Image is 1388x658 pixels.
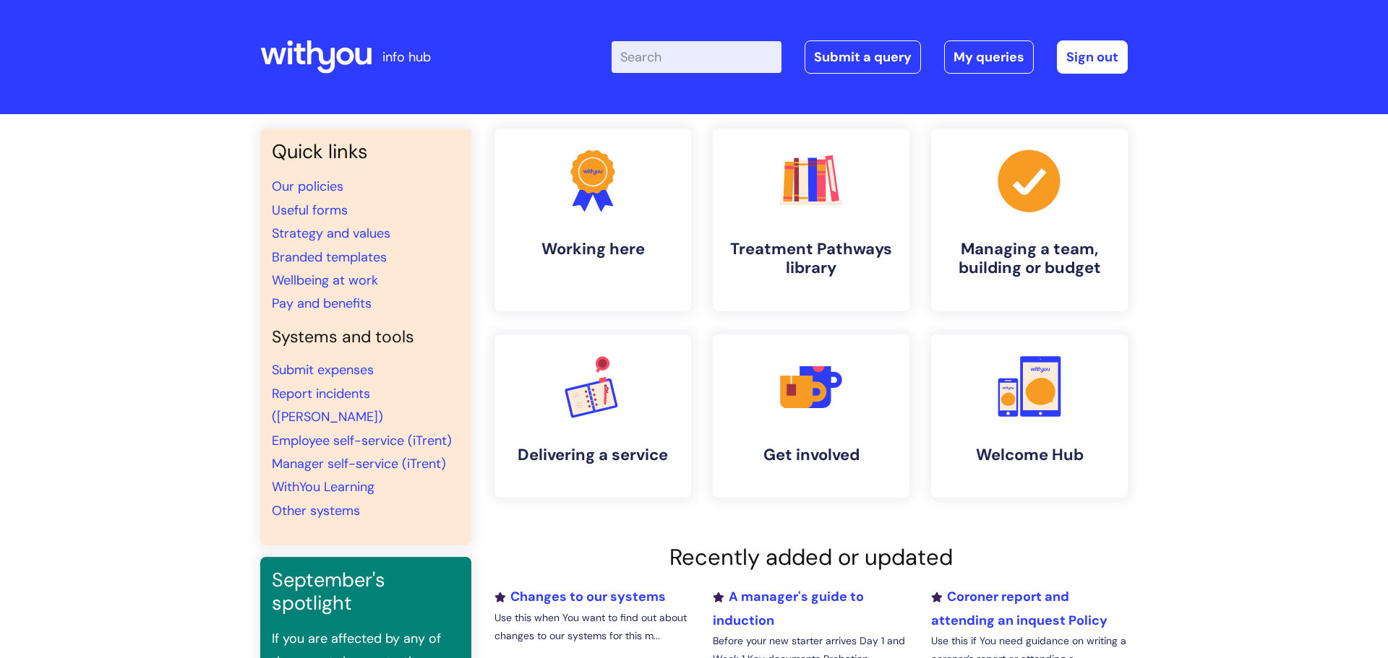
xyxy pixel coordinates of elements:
[272,327,460,347] h4: Systems and tools
[506,240,680,259] h4: Working here
[272,272,378,289] a: Wellbeing at work
[272,202,348,219] a: Useful forms
[724,446,898,464] h4: Get involved
[272,178,343,195] a: Our policies
[494,129,691,311] a: Working here
[506,446,680,464] h4: Delivering a service
[931,129,1128,311] a: Managing a team, building or budget
[272,478,374,495] a: WithYou Learning
[272,140,460,163] h3: Quick links
[612,40,1128,74] div: | -
[272,385,383,425] a: Report incidents ([PERSON_NAME])
[931,334,1128,498] a: Welcome Hub
[272,248,387,266] a: Branded templates
[713,588,864,628] a: A manager's guide to induction
[1057,40,1128,74] a: Sign out
[272,432,452,449] a: Employee self-service (iTrent)
[943,240,1116,278] h4: Managing a team, building or budget
[272,455,446,472] a: Manager self-service (iTrent)
[494,588,666,605] a: Changes to our systems
[612,41,781,73] input: Search
[494,334,691,498] a: Delivering a service
[944,40,1034,74] a: My queries
[382,46,431,69] p: info hub
[272,295,372,312] a: Pay and benefits
[805,40,921,74] a: Submit a query
[272,568,460,615] h3: September's spotlight
[931,588,1108,628] a: Coroner report and attending an inquest Policy
[724,240,898,278] h4: Treatment Pathways library
[272,225,390,242] a: Strategy and values
[272,361,374,378] a: Submit expenses
[713,334,909,498] a: Get involved
[272,502,360,519] a: Other systems
[494,544,1128,571] h2: Recently added or updated
[494,609,691,645] p: Use this when You want to find out about changes to our systems for this m...
[713,129,909,311] a: Treatment Pathways library
[943,446,1116,464] h4: Welcome Hub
